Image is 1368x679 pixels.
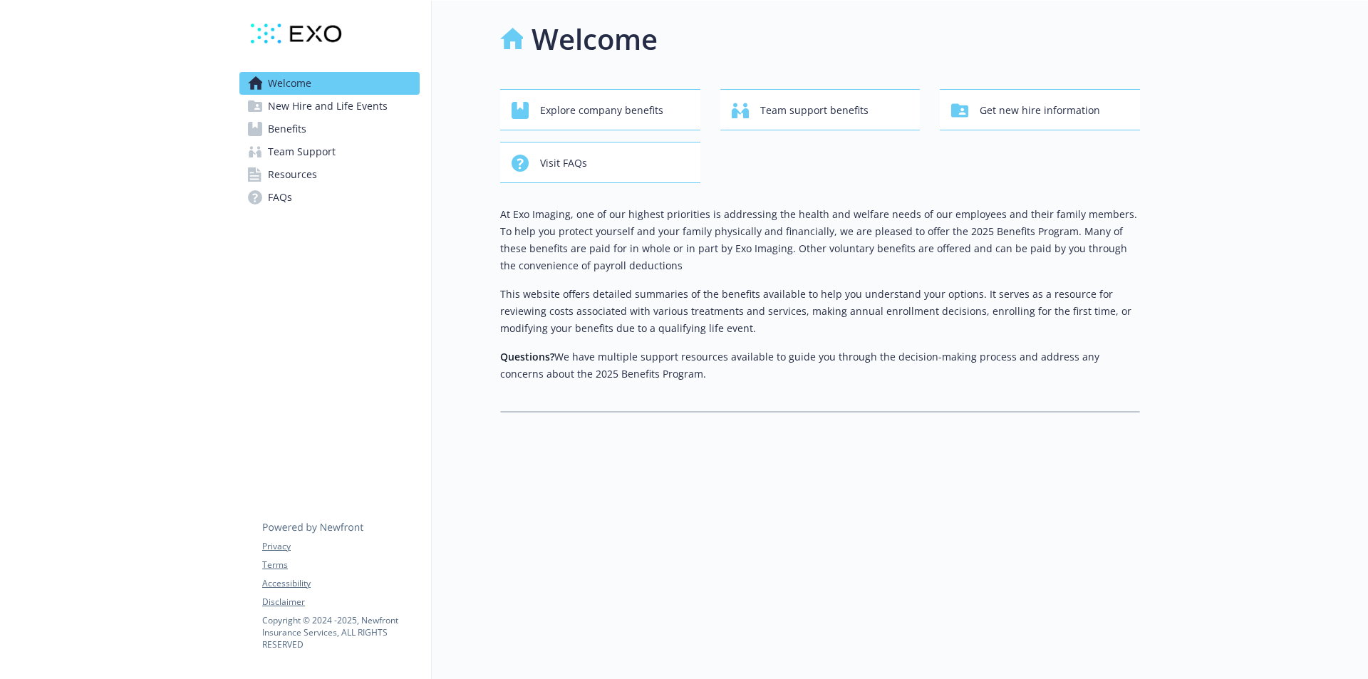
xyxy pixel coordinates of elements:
button: Get new hire information [940,89,1140,130]
button: Team support benefits [720,89,921,130]
button: Visit FAQs [500,142,700,183]
span: Get new hire information [980,97,1100,124]
p: This website offers detailed summaries of the benefits available to help you understand your opti... [500,286,1140,337]
a: Accessibility [262,577,419,590]
h1: Welcome [532,18,658,61]
span: Visit FAQs [540,150,587,177]
strong: Questions? [500,350,554,363]
a: Welcome [239,72,420,95]
span: Team Support [268,140,336,163]
a: Privacy [262,540,419,553]
span: Team support benefits [760,97,869,124]
a: Disclaimer [262,596,419,608]
p: We have multiple support resources available to guide you through the decision-making process and... [500,348,1140,383]
span: Benefits [268,118,306,140]
span: Welcome [268,72,311,95]
a: Team Support [239,140,420,163]
p: At Exo Imaging, one of our highest priorities is addressing the health and welfare needs of our e... [500,206,1140,274]
p: Copyright © 2024 - 2025 , Newfront Insurance Services, ALL RIGHTS RESERVED [262,614,419,651]
button: Explore company benefits [500,89,700,130]
span: Resources [268,163,317,186]
a: Benefits [239,118,420,140]
a: Resources [239,163,420,186]
a: New Hire and Life Events [239,95,420,118]
a: FAQs [239,186,420,209]
span: New Hire and Life Events [268,95,388,118]
span: Explore company benefits [540,97,663,124]
span: FAQs [268,186,292,209]
a: Terms [262,559,419,571]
